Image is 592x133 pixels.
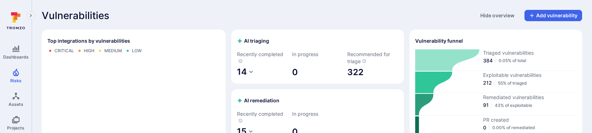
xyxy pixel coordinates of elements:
h2: Vulnerability funnel [415,37,463,44]
span: Assets [8,102,23,107]
div: Critical [54,48,74,54]
span: In progress [292,110,343,117]
span: PR created [483,116,576,123]
span: Recently completed [237,110,288,125]
span: Projects [7,125,24,131]
span: Top integrations by vulnerabilities [47,37,130,44]
span: Exploitable vulnerabilities [483,72,576,79]
span: Remediated vulnerabilities [483,94,576,101]
svg: AI remediated vulnerabilities in the last 7 days [238,119,243,123]
button: 14 [237,66,254,78]
button: Add vulnerability [524,10,582,21]
svg: AI triaged vulnerabilities in the last 7 days [238,59,243,63]
i: Expand navigation menu [28,13,33,19]
span: 0 [292,67,343,78]
button: Hide overview [476,10,519,21]
span: Dashboards [3,54,29,60]
span: Risks [10,78,22,83]
span: Triaged vulnerabilities [483,49,576,56]
span: 212 [483,79,492,86]
span: 0.05% of total [499,58,526,63]
svg: Vulnerabilities with critical and high severity from supported integrations (SCA/SAST/CSPM) that ... [362,59,366,63]
span: 91 [483,102,489,109]
a: 322 [347,67,364,78]
span: Vulnerabilities [42,10,109,21]
button: Expand navigation menu [27,11,35,20]
span: 43% of exploitable [495,103,532,108]
span: Recently completed [237,51,288,65]
span: 14 [237,67,247,77]
div: Medium [104,48,122,54]
span: Recommended for triage [347,51,398,65]
h2: AI triaging [237,37,269,44]
span: 55% of triaged [498,80,527,86]
h2: AI remediation [237,97,279,104]
span: 0.00% of remediated [492,125,535,130]
div: Low [132,48,142,54]
div: High [84,48,94,54]
span: 384 [483,57,493,64]
span: 0 [483,124,486,131]
span: In progress [292,51,343,58]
